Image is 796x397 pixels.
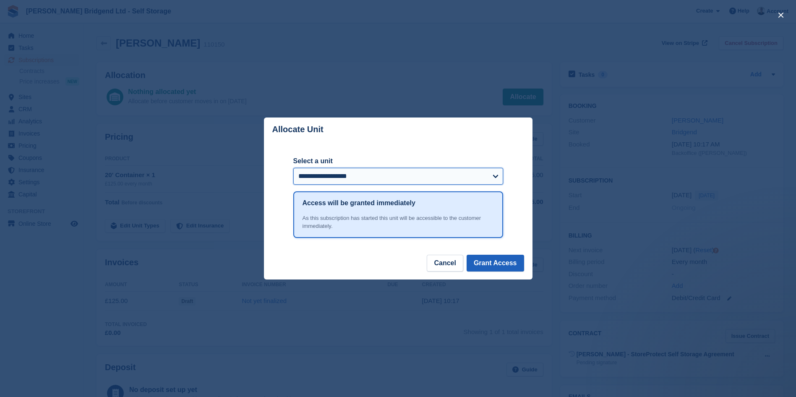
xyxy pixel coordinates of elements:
h1: Access will be granted immediately [303,198,415,208]
div: As this subscription has started this unit will be accessible to the customer immediately. [303,214,494,230]
button: close [774,8,788,22]
button: Grant Access [467,255,524,272]
p: Allocate Unit [272,125,324,134]
label: Select a unit [293,156,503,166]
button: Cancel [427,255,463,272]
